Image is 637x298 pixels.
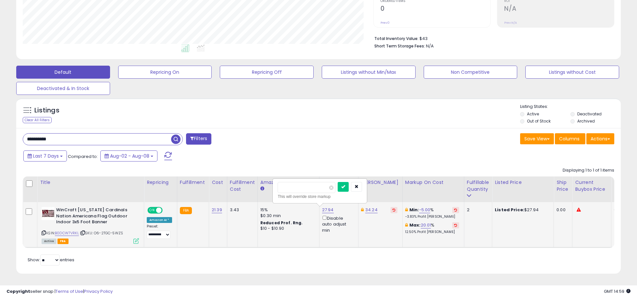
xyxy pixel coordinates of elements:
div: This will override store markup [278,193,362,200]
span: Columns [559,136,580,142]
div: Fulfillment Cost [230,179,255,193]
li: $43 [374,34,609,42]
div: [PERSON_NAME] [361,179,400,186]
div: Fulfillment [180,179,206,186]
div: Amazon AI * [147,217,172,223]
span: 2025-08-17 14:59 GMT [604,288,631,294]
button: Listings without Min/Max [322,66,416,79]
button: Default [16,66,110,79]
div: seller snap | | [6,289,113,295]
button: Listings without Cost [525,66,619,79]
button: Repricing Off [220,66,314,79]
h5: Listings [34,106,59,115]
strong: Copyright [6,288,30,294]
a: -5.00 [419,207,431,213]
a: 21.39 [212,207,222,213]
span: FBA [57,239,69,244]
label: Deactivated [577,111,602,117]
div: Title [40,179,141,186]
span: ON [148,208,156,213]
b: Short Term Storage Fees: [374,43,425,49]
button: Last 7 Days [23,150,67,162]
button: Non Competitive [424,66,518,79]
a: 34.24 [365,207,378,213]
p: -3.83% Profit [PERSON_NAME] [405,214,459,219]
div: Current Buybox Price [575,179,608,193]
span: Last 7 Days [33,153,59,159]
button: Aug-02 - Aug-08 [100,150,157,162]
small: FBA [180,207,192,214]
a: 27.94 [322,207,334,213]
a: 20.01 [421,222,431,228]
span: Compared to: [68,153,98,160]
img: 41m51VKLR2L._SL40_.jpg [42,207,55,220]
button: Columns [555,133,585,144]
span: | SKU: O6-2TGC-5WZS [80,230,123,236]
a: B0DCW7VRKL [55,230,79,236]
button: Deactivated & In Stock [16,82,110,95]
div: Repricing [147,179,174,186]
div: 15% [260,207,314,213]
span: OFF [162,208,172,213]
div: $0.30 min [260,213,314,219]
div: $27.94 [495,207,549,213]
b: Max: [409,222,421,228]
a: Privacy Policy [84,288,113,294]
div: 0.00 [556,207,567,213]
th: The percentage added to the cost of goods (COGS) that forms the calculator for Min & Max prices. [402,176,464,202]
span: Show: entries [28,257,74,263]
div: ASIN: [42,207,139,243]
span: All listings currently available for purchase on Amazon [42,239,56,244]
div: Listed Price [495,179,551,186]
b: Reduced Prof. Rng. [260,220,303,226]
b: Total Inventory Value: [374,36,418,41]
span: Aug-02 - Aug-08 [110,153,149,159]
b: Listed Price: [495,207,524,213]
button: Repricing On [118,66,212,79]
label: Archived [577,118,595,124]
a: Terms of Use [56,288,83,294]
label: Out of Stock [527,118,551,124]
div: 3.43 [230,207,253,213]
div: $10 - $10.90 [260,226,314,231]
div: % [405,222,459,234]
p: Listing States: [520,104,620,110]
div: % [405,207,459,219]
b: Min: [409,207,419,213]
div: Clear All Filters [23,117,52,123]
label: Active [527,111,539,117]
h2: 0 [381,5,490,14]
p: 12.50% Profit [PERSON_NAME] [405,230,459,234]
span: N/A [426,43,434,49]
div: 2 [467,207,487,213]
div: Disable auto adjust min [322,214,353,233]
h2: N/A [504,5,614,14]
button: Actions [586,133,614,144]
div: Markup on Cost [405,179,461,186]
div: Amazon Fees [260,179,317,186]
small: Amazon Fees. [260,186,264,192]
div: Ship Price [556,179,569,193]
div: Preset: [147,224,172,239]
div: Fulfillable Quantity [467,179,489,193]
button: Filters [186,133,211,145]
div: 0% [614,207,635,213]
small: Prev: N/A [504,21,517,25]
b: WinCraft [US_STATE] Cardinals Nation Americana Flag Outdoor Indoor 3x5 Foot Banner [56,207,135,227]
div: Cost [212,179,224,186]
button: Save View [520,133,554,144]
small: Prev: 0 [381,21,390,25]
div: Displaying 1 to 1 of 1 items [563,167,614,174]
